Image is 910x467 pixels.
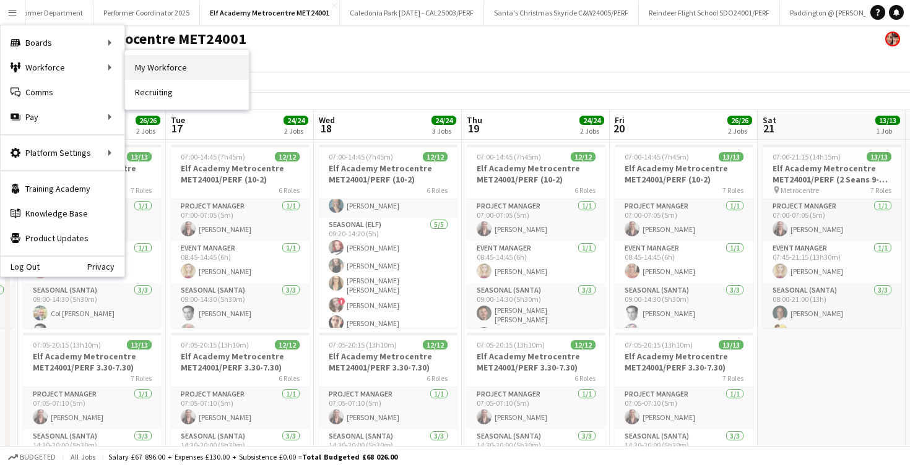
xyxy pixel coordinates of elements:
[338,298,345,305] span: !
[136,126,160,135] div: 2 Jobs
[93,1,200,25] button: Performer Coordinator 2025
[615,283,753,361] app-card-role: Seasonal (Santa)3/309:00-14:30 (5h30m)[PERSON_NAME][PERSON_NAME]
[302,452,397,461] span: Total Budgeted £68 026.00
[574,186,596,195] span: 6 Roles
[467,387,605,429] app-card-role: Project Manager1/107:05-07:10 (5m)[PERSON_NAME]
[1,105,124,129] div: Pay
[1,30,124,55] div: Boards
[639,1,780,25] button: Reindeer Flight School SDO24001/PERF
[319,114,335,126] span: Wed
[763,283,901,361] app-card-role: Seasonal (Santa)3/308:00-21:00 (13h)[PERSON_NAME][PERSON_NAME]
[125,55,249,80] a: My Workforce
[171,351,310,373] h3: Elf Academy Metrocentre MET24001/PERF 3.30-7.30)
[68,452,98,461] span: All jobs
[763,241,901,283] app-card-role: Event Manager1/107:45-21:15 (13h30m)[PERSON_NAME]
[579,116,604,125] span: 24/24
[467,163,605,185] h3: Elf Academy Metrocentre MET24001/PERF (10-2)
[467,145,605,328] app-job-card: 07:00-14:45 (7h45m)12/12Elf Academy Metrocentre MET24001/PERF (10-2)6 RolesProject Manager1/107:0...
[763,145,901,328] app-job-card: 07:00-21:15 (14h15m)13/13Elf Academy Metrocentre MET24001/PERF (2 Seans 9-8:30) ) Metrocentre7 Ro...
[477,340,545,349] span: 07:05-20:15 (13h10m)
[181,340,249,349] span: 07:05-20:15 (13h10m)
[763,114,776,126] span: Sat
[763,199,901,241] app-card-role: Project Manager1/107:00-07:05 (5m)[PERSON_NAME]
[467,241,605,283] app-card-role: Event Manager1/108:45-14:45 (6h)[PERSON_NAME]
[171,283,310,361] app-card-role: Seasonal (Santa)3/309:00-14:30 (5h30m)[PERSON_NAME][PERSON_NAME]
[625,340,693,349] span: 07:05-20:15 (13h10m)
[2,1,93,25] button: Performer Department
[1,176,124,201] a: Training Academy
[1,201,124,226] a: Knowledge Base
[171,145,310,328] app-job-card: 07:00-14:45 (7h45m)12/12Elf Academy Metrocentre MET24001/PERF (10-2)6 RolesProject Manager1/107:0...
[867,152,891,161] span: 13/13
[427,186,448,195] span: 6 Roles
[319,387,457,429] app-card-role: Project Manager1/107:05-07:10 (5m)[PERSON_NAME]
[477,152,541,161] span: 07:00-14:45 (7h45m)
[719,340,743,349] span: 13/13
[136,116,160,125] span: 26/26
[127,340,152,349] span: 13/13
[615,241,753,283] app-card-role: Event Manager1/108:45-14:45 (6h)[PERSON_NAME]
[319,145,457,328] app-job-card: 07:00-14:45 (7h45m)12/12Elf Academy Metrocentre MET24001/PERF (10-2)6 Roles09:15-14:45 (5h30m)[PE...
[423,340,448,349] span: 12/12
[1,80,124,105] a: Comms
[467,351,605,373] h3: Elf Academy Metrocentre MET24001/PERF 3.30-7.30)
[284,126,308,135] div: 2 Jobs
[279,186,300,195] span: 6 Roles
[169,121,185,135] span: 17
[319,351,457,373] h3: Elf Academy Metrocentre MET24001/PERF 3.30-7.30)
[875,116,900,125] span: 13/13
[615,351,753,373] h3: Elf Academy Metrocentre MET24001/PERF 3.30-7.30)
[613,121,625,135] span: 20
[467,283,605,365] app-card-role: Seasonal (Santa)3/309:00-14:30 (5h30m)[PERSON_NAME] [PERSON_NAME]
[773,152,841,161] span: 07:00-21:15 (14h15m)
[200,1,340,25] button: Elf Academy Metrocentre MET24001
[131,374,152,383] span: 7 Roles
[727,116,752,125] span: 26/26
[722,186,743,195] span: 7 Roles
[127,152,152,161] span: 13/13
[279,374,300,383] span: 6 Roles
[722,374,743,383] span: 7 Roles
[571,340,596,349] span: 12/12
[467,199,605,241] app-card-role: Project Manager1/107:00-07:05 (5m)[PERSON_NAME]
[423,152,448,161] span: 12/12
[467,114,482,126] span: Thu
[171,241,310,283] app-card-role: Event Manager1/108:45-14:45 (6h)[PERSON_NAME]
[571,152,596,161] span: 12/12
[431,116,456,125] span: 24/24
[615,114,625,126] span: Fri
[284,116,308,125] span: 24/24
[275,152,300,161] span: 12/12
[615,387,753,429] app-card-role: Project Manager1/107:05-07:10 (5m)[PERSON_NAME]
[885,32,900,46] app-user-avatar: Performer Department
[171,199,310,241] app-card-role: Project Manager1/107:00-07:05 (5m)[PERSON_NAME]
[171,114,185,126] span: Tue
[615,145,753,328] app-job-card: 07:00-14:45 (7h45m)13/13Elf Academy Metrocentre MET24001/PERF (10-2)7 RolesProject Manager1/107:0...
[6,450,58,464] button: Budgeted
[340,1,484,25] button: Caledonia Park [DATE] - CAL25003/PERF
[125,80,249,105] a: Recruiting
[23,387,162,429] app-card-role: Project Manager1/107:05-07:10 (5m)[PERSON_NAME]
[719,152,743,161] span: 13/13
[23,283,162,361] app-card-role: Seasonal (Santa)3/309:00-14:30 (5h30m)Col [PERSON_NAME][PERSON_NAME]
[275,340,300,349] span: 12/12
[728,126,752,135] div: 2 Jobs
[108,452,397,461] div: Salary £67 896.00 + Expenses £130.00 + Subsistence £0.00 =
[87,262,124,272] a: Privacy
[171,163,310,185] h3: Elf Academy Metrocentre MET24001/PERF (10-2)
[432,126,456,135] div: 3 Jobs
[171,387,310,429] app-card-role: Project Manager1/107:05-07:10 (5m)[PERSON_NAME]
[1,140,124,165] div: Platform Settings
[427,374,448,383] span: 6 Roles
[10,30,246,48] h1: Elf Academy Metrocentre MET24001
[580,126,604,135] div: 2 Jobs
[23,351,162,373] h3: Elf Academy Metrocentre MET24001/PERF 3.30-7.30)
[33,340,101,349] span: 07:05-20:15 (13h10m)
[1,55,124,80] div: Workforce
[870,186,891,195] span: 7 Roles
[781,186,819,195] span: Metrocentre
